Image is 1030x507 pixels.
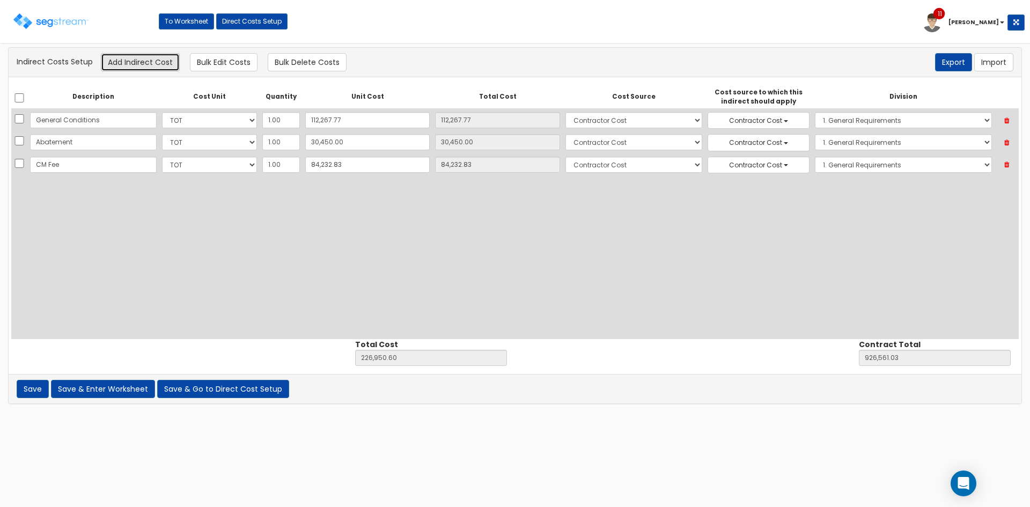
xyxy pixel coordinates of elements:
[355,339,398,350] b: Total Cost
[974,53,1013,71] button: Import
[708,134,810,151] button: Contractor Cost
[260,85,303,109] th: Quantity
[812,85,995,109] th: Division
[923,13,941,32] img: avatar.png
[432,85,562,109] th: Total Cost
[303,85,432,109] th: Unit Cost
[935,53,972,71] button: Export
[268,53,347,71] button: Bulk Delete Costs
[216,13,288,30] a: Direct Costs Setup
[13,13,89,29] img: logo.png
[9,48,1021,77] div: Indirect Costs Setup
[159,13,214,30] a: To Worksheet
[157,380,289,398] button: Save & Go to Direct Cost Setup
[159,85,260,109] th: Cost Unit
[938,9,942,19] span: 11
[17,380,49,398] button: Save
[101,53,180,71] button: Add Indirect Cost
[708,157,810,173] button: Contractor Cost
[708,112,810,129] button: Contractor Cost
[27,85,159,109] th: Description
[563,85,705,109] th: Cost Source
[948,18,999,26] b: [PERSON_NAME]
[190,53,257,71] button: Bulk Edit Costs
[859,339,921,350] b: Contract Total
[729,138,782,147] span: Contractor Cost
[729,160,782,170] span: Contractor Cost
[705,85,812,109] th: Cost source to which this indirect should apply
[729,116,782,125] span: Contractor Cost
[51,380,155,398] button: Save & Enter Worksheet
[951,471,976,496] div: Open Intercom Messenger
